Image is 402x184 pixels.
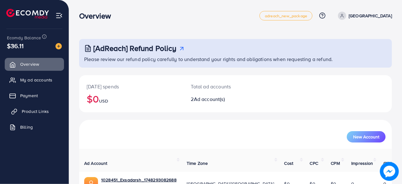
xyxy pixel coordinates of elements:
[191,83,254,90] p: Total ad accounts
[383,160,395,166] span: Clicks
[380,162,399,181] img: image
[259,11,312,20] a: adreach_new_package
[335,12,392,20] a: [GEOGRAPHIC_DATA]
[194,96,225,103] span: Ad account(s)
[5,74,64,86] a: My ad accounts
[331,160,340,166] span: CPM
[84,160,108,166] span: Ad Account
[101,177,177,183] a: 1028451_Exsadarsh_1748293082688
[7,41,24,50] span: $36.11
[20,61,39,67] span: Overview
[20,92,38,99] span: Payment
[87,83,176,90] p: [DATE] spends
[84,55,388,63] p: Please review our refund policy carefully to understand your rights and obligations when requesti...
[347,131,386,142] button: New Account
[265,14,307,18] span: adreach_new_package
[22,108,49,114] span: Product Links
[5,89,64,102] a: Payment
[93,44,177,53] h3: [AdReach] Refund Policy
[20,77,52,83] span: My ad accounts
[20,124,33,130] span: Billing
[55,43,62,49] img: image
[55,12,63,19] img: menu
[351,160,373,166] span: Impression
[5,121,64,133] a: Billing
[191,96,254,102] h2: 2
[79,11,116,20] h3: Overview
[7,35,41,41] span: Ecomdy Balance
[87,93,176,105] h2: $0
[349,12,392,20] p: [GEOGRAPHIC_DATA]
[5,105,64,118] a: Product Links
[6,9,49,19] img: logo
[353,135,379,139] span: New Account
[99,98,108,104] span: USD
[310,160,318,166] span: CPC
[284,160,294,166] span: Cost
[5,58,64,70] a: Overview
[187,160,208,166] span: Time Zone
